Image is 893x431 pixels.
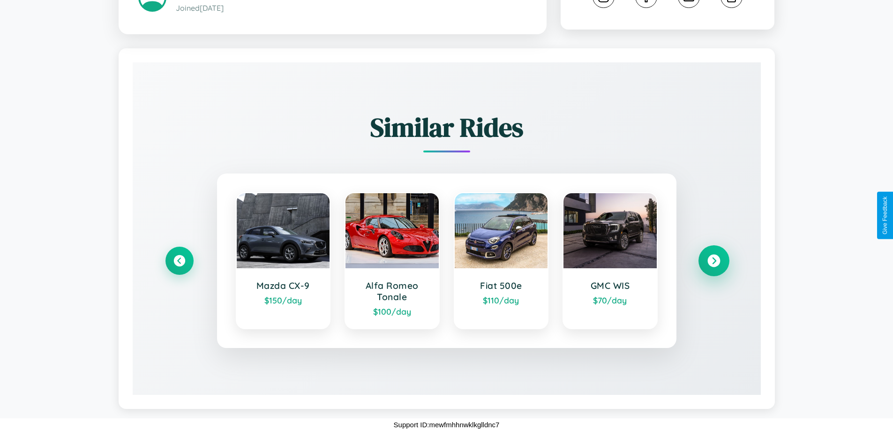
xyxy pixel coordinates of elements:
h3: Mazda CX-9 [246,280,321,291]
h3: Alfa Romeo Tonale [355,280,429,302]
div: Give Feedback [882,197,888,234]
a: Fiat 500e$110/day [454,192,549,329]
h3: Fiat 500e [464,280,539,291]
h3: GMC WIS [573,280,647,291]
a: Alfa Romeo Tonale$100/day [345,192,440,329]
p: Joined [DATE] [176,1,527,15]
div: $ 150 /day [246,295,321,305]
div: $ 110 /day [464,295,539,305]
h2: Similar Rides [165,109,728,145]
a: GMC WIS$70/day [563,192,658,329]
a: Mazda CX-9$150/day [236,192,331,329]
div: $ 100 /day [355,306,429,317]
div: $ 70 /day [573,295,647,305]
p: Support ID: mewfmhhnwklkglldnc7 [394,418,500,431]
